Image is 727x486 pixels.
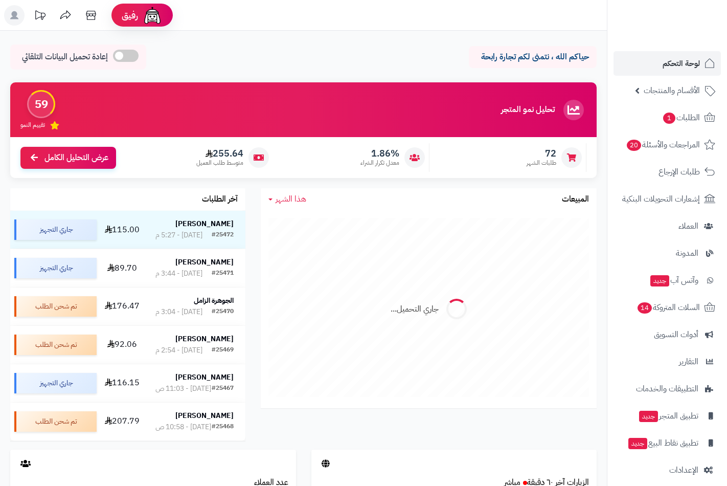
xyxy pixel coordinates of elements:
span: الأقسام والمنتجات [644,83,700,98]
span: معدل تكرار الشراء [360,159,399,167]
span: السلات المتروكة [637,300,700,315]
h3: المبيعات [562,195,589,204]
div: [DATE] - 5:27 م [155,230,202,240]
span: 255.64 [196,148,243,159]
span: إعادة تحميل البيانات التلقائي [22,51,108,63]
img: ai-face.png [142,5,163,26]
span: تقييم النمو [20,121,45,129]
div: تم شحن الطلب [14,335,97,355]
div: تم شحن الطلب [14,411,97,432]
p: حياكم الله ، نتمنى لكم تجارة رابحة [476,51,589,63]
span: تطبيق المتجر [638,409,698,423]
td: 115.00 [101,211,144,249]
div: جاري التجهيز [14,219,97,240]
span: 14 [638,302,652,314]
span: هذا الشهر [276,193,306,205]
span: 1.86% [360,148,399,159]
div: [DATE] - 11:03 ص [155,384,211,394]
a: لوحة التحكم [614,51,721,76]
td: 207.79 [101,403,144,440]
span: أدوات التسويق [654,327,698,342]
span: رفيق [122,9,138,21]
strong: [PERSON_NAME] [175,334,234,344]
div: #25470 [212,307,234,317]
span: المدونة [676,246,698,260]
strong: الجوهرة الزامل [194,295,234,306]
span: وآتس آب [649,273,698,288]
div: تم شحن الطلب [14,296,97,317]
td: 176.47 [101,288,144,325]
a: العملاء [614,214,721,238]
a: هذا الشهر [268,193,306,205]
span: 1 [663,113,675,124]
strong: [PERSON_NAME] [175,372,234,383]
a: أدوات التسويق [614,322,721,347]
a: تطبيق نقاط البيعجديد [614,431,721,455]
a: عرض التحليل الكامل [20,147,116,169]
span: إشعارات التحويلات البنكية [622,192,700,206]
div: #25471 [212,269,234,279]
span: لوحة التحكم [663,56,700,71]
a: التقارير [614,349,721,374]
strong: [PERSON_NAME] [175,410,234,421]
span: جديد [639,411,658,422]
span: 72 [527,148,556,159]
div: #25469 [212,345,234,356]
h3: تحليل نمو المتجر [501,105,555,115]
span: طلبات الشهر [527,159,556,167]
a: المدونة [614,241,721,266]
strong: [PERSON_NAME] [175,257,234,268]
span: الطلبات [662,111,700,125]
a: الطلبات1 [614,105,721,130]
a: الإعدادات [614,458,721,482]
div: [DATE] - 3:04 م [155,307,202,317]
td: 116.15 [101,364,144,402]
a: تطبيق المتجرجديد [614,404,721,428]
span: طلبات الإرجاع [658,165,700,179]
strong: [PERSON_NAME] [175,218,234,229]
div: [DATE] - 3:44 م [155,269,202,279]
span: جديد [650,275,669,286]
span: 20 [627,140,641,151]
span: العملاء [678,219,698,233]
span: التطبيقات والخدمات [636,382,698,396]
span: متوسط طلب العميل [196,159,243,167]
a: التطبيقات والخدمات [614,377,721,401]
div: جاري التجهيز [14,258,97,278]
span: التقارير [679,355,698,369]
td: 92.06 [101,326,144,364]
span: تطبيق نقاط البيع [627,436,698,450]
div: [DATE] - 2:54 م [155,345,202,356]
a: وآتس آبجديد [614,268,721,293]
div: جاري التجهيز [14,373,97,393]
a: المراجعات والأسئلة20 [614,132,721,157]
td: 89.70 [101,249,144,287]
span: جديد [628,438,647,449]
a: السلات المتروكة14 [614,295,721,320]
a: طلبات الإرجاع [614,160,721,184]
div: [DATE] - 10:58 ص [155,422,211,432]
div: جاري التحميل... [391,303,439,315]
a: إشعارات التحويلات البنكية [614,187,721,211]
span: المراجعات والأسئلة [626,138,700,152]
span: عرض التحليل الكامل [44,152,108,164]
a: تحديثات المنصة [27,5,53,28]
div: #25467 [212,384,234,394]
div: #25472 [212,230,234,240]
div: #25468 [212,422,234,432]
h3: آخر الطلبات [202,195,238,204]
span: الإعدادات [669,463,698,477]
